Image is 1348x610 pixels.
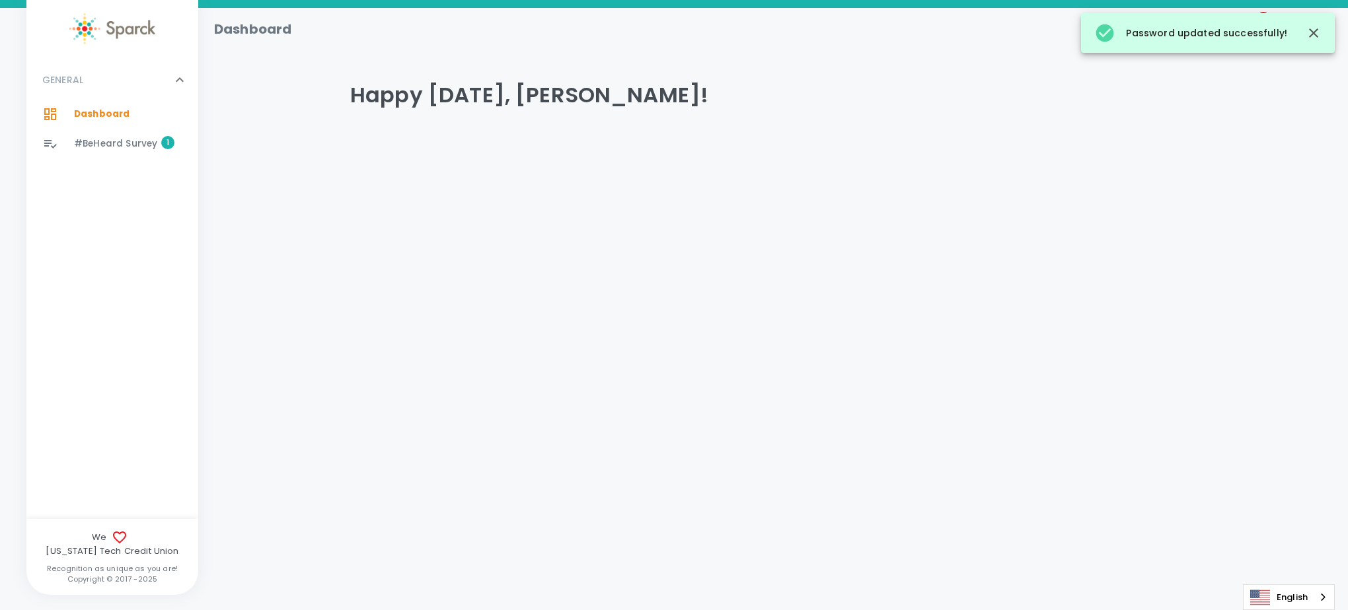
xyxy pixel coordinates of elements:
[26,529,198,558] span: We [US_STATE] Tech Credit Union
[26,574,198,584] p: Copyright © 2017 - 2025
[26,563,198,574] p: Recognition as unique as you are!
[1243,584,1335,610] aside: Language selected: English
[74,108,130,121] span: Dashboard
[26,100,198,129] a: Dashboard
[26,100,198,164] div: GENERAL
[161,136,174,149] span: 1
[26,13,198,44] a: Sparck logo
[1243,584,1335,610] div: Language
[214,18,291,40] h1: Dashboard
[69,13,155,44] img: Sparck logo
[1244,585,1334,609] a: English
[26,60,198,100] div: GENERAL
[74,137,157,151] span: #BeHeard Survey
[42,73,83,86] p: GENERAL
[26,129,198,158] a: #BeHeard Survey1
[350,82,1196,108] h4: Happy [DATE], [PERSON_NAME]!
[1094,17,1287,49] div: Password updated successfully!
